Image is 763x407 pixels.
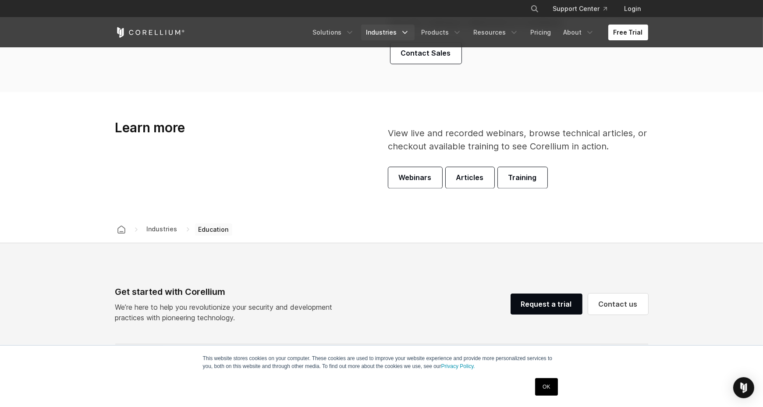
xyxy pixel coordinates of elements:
span: Articles [456,173,484,183]
a: Solutions [308,25,359,40]
a: Training [498,167,547,188]
a: Contact Sales [390,43,461,64]
a: Corellium Home [115,27,185,38]
button: Search [527,1,543,17]
a: OK [535,378,557,396]
a: Products [416,25,467,40]
a: About [558,25,600,40]
p: We’re here to help you revolutionize your security and development practices with pioneering tech... [115,302,340,323]
a: Request a trial [511,294,582,315]
div: Open Intercom Messenger [733,377,754,398]
a: Privacy Policy. [441,363,475,369]
span: Contact Sales [401,48,451,59]
a: Webinars [388,167,442,188]
a: Industries [361,25,415,40]
span: Industries [143,224,181,235]
a: Corellium home [114,223,129,236]
a: Resources [468,25,524,40]
span: Training [508,173,537,183]
a: Pricing [525,25,557,40]
h3: Learn more [115,120,340,137]
div: Navigation Menu [520,1,648,17]
a: Login [617,1,648,17]
div: Get started with Corellium [115,285,340,298]
div: Navigation Menu [308,25,648,40]
div: Industries [143,225,181,234]
a: Contact us [588,294,648,315]
a: Free Trial [608,25,648,40]
a: Support Center [546,1,614,17]
p: This website stores cookies on your computer. These cookies are used to improve your website expe... [203,354,561,370]
span: Education [195,223,232,236]
a: Articles [446,167,494,188]
p: View live and recorded webinars, browse technical articles, or checkout available training to see... [388,127,648,153]
span: Webinars [399,173,432,183]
